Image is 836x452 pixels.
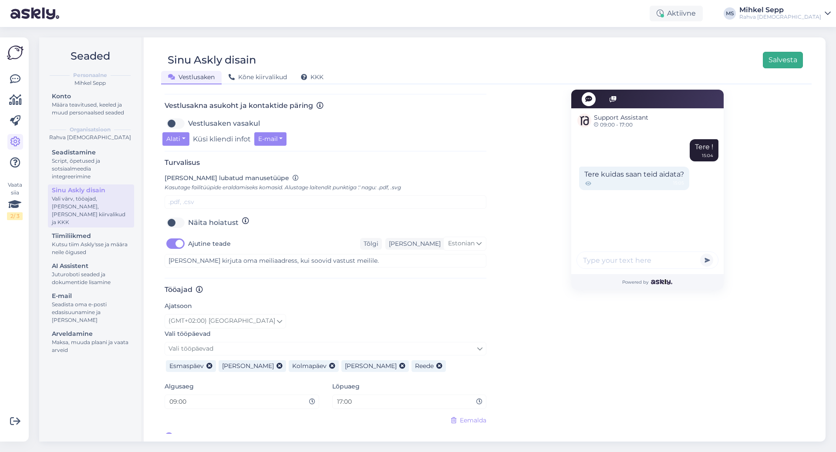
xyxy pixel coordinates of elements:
div: 2 / 3 [7,212,23,220]
a: AI AssistentJuturoboti seaded ja dokumentide lisamine [48,260,134,288]
h3: Vestlusakna asukoht ja kontaktide päring [165,101,486,110]
input: Type your text here [576,251,718,269]
div: Sinu Askly disain [168,52,256,68]
div: Sinu Askly disain [52,186,130,195]
a: Mihkel SeppRahva [DEMOGRAPHIC_DATA] [739,7,831,20]
span: Support Assistant [594,113,648,122]
label: Näita hoiatust [188,216,239,230]
div: Tiimiliikmed [52,231,130,241]
span: Reede [415,362,434,370]
div: Tere ! [690,139,718,161]
h3: Turvalisus [165,158,486,167]
div: Aktiivne [650,6,703,21]
div: Mihkel Sepp [46,79,134,87]
b: Personaalne [73,71,107,79]
div: Määra teavitused, keeled ja muud personaalsed seaded [52,101,130,117]
div: Tõlgi [360,238,382,250]
a: KontoMäära teavitused, keeled ja muud personaalsed seaded [48,90,134,118]
input: .pdf, .csv [165,195,486,209]
div: Rahva [DEMOGRAPHIC_DATA] [46,134,134,141]
a: Sinu Askly disainVali värv, tööajad, [PERSON_NAME], [PERSON_NAME] kiirvalikud ja KKK [48,184,134,228]
a: (GMT+02:00) [GEOGRAPHIC_DATA] [165,314,286,328]
button: E-mail [254,132,287,146]
span: [PERSON_NAME] [345,362,397,370]
img: Askly [651,279,672,285]
span: KKK [301,73,324,81]
span: Vestlusaken [168,73,215,81]
a: E-mailSeadista oma e-posti edasisuunamine ja [PERSON_NAME] [48,290,134,325]
span: 15:05 [673,180,684,187]
label: Vestlusaken vasakul [188,117,260,131]
div: Maksa, muuda plaani ja vaata arveid [52,338,130,354]
textarea: [PERSON_NAME] kirjuta oma meiliaadress, kui soovid vastust meilile. [165,254,486,268]
div: Tere kuidas saan teid aidata? [579,167,689,190]
span: [PERSON_NAME] [222,362,274,370]
div: MS [724,7,736,20]
div: 15:04 [702,152,713,159]
img: Support [577,114,591,127]
div: Rahva [DEMOGRAPHIC_DATA] [739,13,821,20]
div: Seadista oma e-posti edasisuunamine ja [PERSON_NAME] [52,301,130,324]
a: SeadistamineScript, õpetused ja sotsiaalmeedia integreerimine [48,147,134,182]
span: Kõne kiirvalikud [229,73,287,81]
h3: Tööajad [165,285,486,294]
div: Vaata siia [7,181,23,220]
div: Konto [52,92,130,101]
span: [PERSON_NAME] lubatud manusetüüpe [165,174,289,182]
img: Askly Logo [7,44,24,61]
span: Eemalda [460,416,486,425]
button: Salvesta [763,52,803,68]
div: E-mail [52,291,130,301]
a: ArveldamineMaksa, muuda plaani ja vaata arveid [48,328,134,355]
div: Kutsu tiim Askly'sse ja määra neile õigused [52,241,130,256]
div: [PERSON_NAME] [385,239,441,248]
span: Estonian [448,239,475,248]
div: AI Assistent [52,261,130,271]
label: Lõpuaeg [332,382,360,391]
h2: Seaded [46,48,134,64]
label: Vali tööpäevad [165,329,211,338]
div: Script, õpetused ja sotsiaalmeedia integreerimine [52,157,130,181]
label: Algusaeg [165,382,194,391]
span: Vali tööpäevad [169,345,213,352]
div: Juturoboti seaded ja dokumentide lisamine [52,271,130,286]
span: Powered by [622,279,672,285]
span: Kasutage failitüüpide eraldamiseks komasid. Alustage laitendit punktiga '.' nagu: .pdf, .svg [165,184,401,191]
a: TiimiliikmedKutsu tiim Askly'sse ja määra neile õigused [48,230,134,258]
div: Mihkel Sepp [739,7,821,13]
span: Esmaspäev [169,362,204,370]
b: Organisatsioon [70,126,111,134]
label: Ajatsoon [165,301,192,311]
span: Kolmapäev [292,362,327,370]
div: Vali värv, tööajad, [PERSON_NAME], [PERSON_NAME] kiirvalikud ja KKK [52,195,130,226]
button: Alati [162,132,189,146]
a: Vali tööpäevad [165,342,486,355]
span: [PERSON_NAME] [177,432,237,442]
label: Küsi kliendi infot [193,132,251,146]
span: 09:00 - 17:00 [594,122,648,127]
span: (GMT+02:00) [GEOGRAPHIC_DATA] [169,316,275,326]
div: Arveldamine [52,329,130,338]
label: Ajutine teade [188,237,231,251]
div: Seadistamine [52,148,130,157]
